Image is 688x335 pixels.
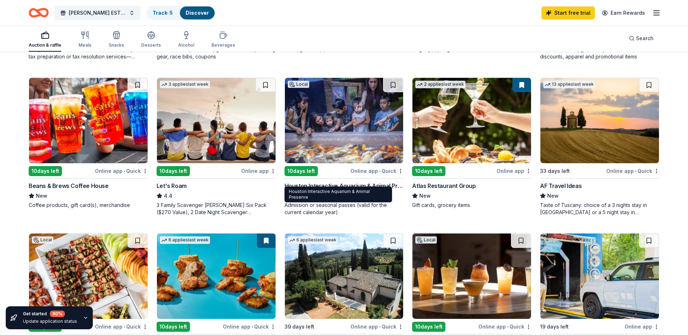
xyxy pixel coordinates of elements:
[29,202,148,209] div: Coffee products, gift card(s), merchandise
[211,28,235,52] button: Beverages
[124,324,125,330] span: •
[540,322,569,331] div: 19 days left
[412,181,476,190] div: Atlas Restaurant Group
[415,236,437,244] div: Local
[157,202,276,216] div: 3 Family Scavenger [PERSON_NAME] Six Pack ($270 Value), 2 Date Night Scavenger [PERSON_NAME] Two ...
[157,233,276,319] img: Image for Maple Street Biscuit
[635,168,636,174] span: •
[379,168,381,174] span: •
[419,192,431,200] span: New
[50,311,65,317] div: 80 %
[625,322,659,331] div: Online app
[29,78,148,163] img: Image for Beans & Brews Coffee House
[157,181,187,190] div: Let's Roam
[350,166,403,175] div: Online app Quick
[497,166,531,175] div: Online app
[540,167,570,175] div: 33 days left
[157,46,276,60] div: Inflatable start/finish line, gift certificate(s), running gear, race bibs, coupons
[285,78,403,163] img: Image for Houston Interactive Aquarium & Animal Preserve
[598,6,649,19] a: Earn Rewards
[478,322,531,331] div: Online app Quick
[379,324,381,330] span: •
[146,6,215,20] button: Track· 5Discover
[109,28,124,52] button: Snacks
[285,77,404,216] a: Image for Houston Interactive Aquarium & Animal PreserveLocal10days leftOnline app•QuickHouston I...
[29,28,61,52] button: Auction & raffle
[109,42,124,48] div: Snacks
[160,236,210,244] div: 6 applies last week
[178,28,194,52] button: Alcohol
[412,166,445,176] div: 10 days left
[29,42,61,48] div: Auction & raffle
[157,78,276,163] img: Image for Let's Roam
[141,42,161,48] div: Desserts
[285,233,403,319] img: Image for Villa Sogni D’Oro
[124,168,125,174] span: •
[178,42,194,48] div: Alcohol
[285,202,404,216] div: Admission or seasonal passes (valid for the current calendar year)
[540,46,659,60] div: Auction baskets, gift cards, food donations and discounts, apparel and promotional items
[288,236,338,244] div: 6 applies last week
[543,81,595,88] div: 13 applies last week
[412,202,531,209] div: Gift cards, grocery items
[541,6,595,19] a: Start free trial
[285,187,392,202] div: Houston Interactive Aquarium & Animal Preserve
[412,322,445,332] div: 10 days left
[623,31,659,46] button: Search
[636,34,654,43] span: Search
[23,319,77,324] div: Update application status
[415,81,465,88] div: 2 applies last week
[141,28,161,52] button: Desserts
[164,192,172,200] span: 4.4
[540,233,659,319] img: Image for Rich's Car Wash
[29,166,62,176] div: 10 days left
[78,28,91,52] button: Meals
[153,10,173,16] a: Track· 5
[160,81,210,88] div: 3 applies last week
[29,181,109,190] div: Beans & Brews Coffee House
[540,77,659,216] a: Image for AF Travel Ideas13 applieslast week33 days leftOnline app•QuickAF Travel IdeasNewTaste o...
[78,42,91,48] div: Meals
[29,77,148,209] a: Image for Beans & Brews Coffee House10days leftOnline app•QuickBeans & Brews Coffee HouseNewCoffe...
[540,202,659,216] div: Taste of Tuscany: choice of a 3 nights stay in [GEOGRAPHIC_DATA] or a 5 night stay in [GEOGRAPHIC...
[23,311,77,317] div: Get started
[29,46,148,60] div: A $1,000 Gift Certificate redeemable for expert tax preparation or tax resolution services—recipi...
[252,324,253,330] span: •
[285,322,314,331] div: 39 days left
[540,78,659,163] img: Image for AF Travel Ideas
[412,78,531,163] img: Image for Atlas Restaurant Group
[288,81,309,88] div: Local
[211,42,235,48] div: Beverages
[29,4,49,21] a: Home
[285,166,318,176] div: 10 days left
[285,181,404,190] div: Houston Interactive Aquarium & Animal Preserve
[69,9,126,17] span: [PERSON_NAME] ESTEM Fall Festival
[412,77,531,209] a: Image for Atlas Restaurant Group2 applieslast week10days leftOnline appAtlas Restaurant GroupNewG...
[540,181,582,190] div: AF Travel Ideas
[186,10,209,16] a: Discover
[54,6,140,20] button: [PERSON_NAME] ESTEM Fall Festival
[95,166,148,175] div: Online app Quick
[36,192,47,200] span: New
[547,192,559,200] span: New
[412,233,531,319] img: Image for Axelrad
[157,322,190,332] div: 10 days left
[223,322,276,331] div: Online app Quick
[350,322,403,331] div: Online app Quick
[157,166,190,176] div: 10 days left
[606,166,659,175] div: Online app Quick
[32,236,53,244] div: Local
[241,166,276,175] div: Online app
[157,77,276,216] a: Image for Let's Roam3 applieslast week10days leftOnline appLet's Roam4.43 Family Scavenger [PERSO...
[507,324,508,330] span: •
[29,233,148,319] img: Image for Hungry's Cafe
